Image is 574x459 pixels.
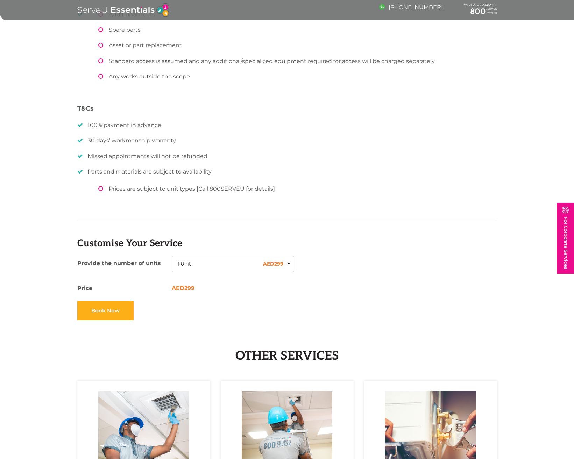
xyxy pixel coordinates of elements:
button: 1 Unit AED299 [172,256,294,272]
span: 800 [470,7,486,16]
h3: Customise Your Service [77,238,294,249]
li: 30 days’ workmanship warranty [77,137,497,144]
span: AED [172,284,294,292]
li: 100% payment in advance [77,122,497,128]
img: image [379,4,385,10]
div: TO KNOW MORE CALL SERVEU [464,4,497,16]
li: Standard access is assumed and any additional/specialized equipment required for access will be c... [98,58,497,64]
li: Any works outside the scope [98,73,497,80]
p: Price [77,284,294,292]
small: 299 [274,261,283,267]
li: Prices are subject to unit types [Call 800SERVEU for details] [98,185,497,192]
li: Parts and materials are subject to availability [77,168,497,192]
p: Provide the number of units [77,260,294,276]
h2: Other Services [77,348,497,363]
img: image [562,207,569,213]
a: [PHONE_NUMBER] [379,4,443,10]
a: For Corporate Services [557,203,574,274]
small: 299 [184,285,194,291]
img: logo [77,3,169,17]
li: Missed appointments will not be refunded [77,153,497,160]
span: 1 Unit [177,261,191,268]
strong: T&Cs [77,104,497,113]
a: 800737838 [464,7,497,16]
span: AED [263,261,283,268]
a: Book Now [77,301,134,320]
